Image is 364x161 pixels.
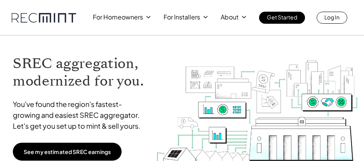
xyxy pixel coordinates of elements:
[13,99,148,131] p: You've found the region's fastest-growing and easiest SREC aggregator. Let's get you set up to mi...
[93,12,143,23] p: For Homeowners
[267,12,297,23] p: Get Started
[13,143,122,161] a: See my estimated SREC earnings
[164,12,200,23] p: For Installers
[324,12,340,23] p: Log In
[221,12,239,23] p: About
[24,148,111,155] p: See my estimated SREC earnings
[317,12,347,24] a: Log In
[13,55,148,90] h1: SREC aggregation, modernized for you.
[259,12,305,24] a: Get Started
